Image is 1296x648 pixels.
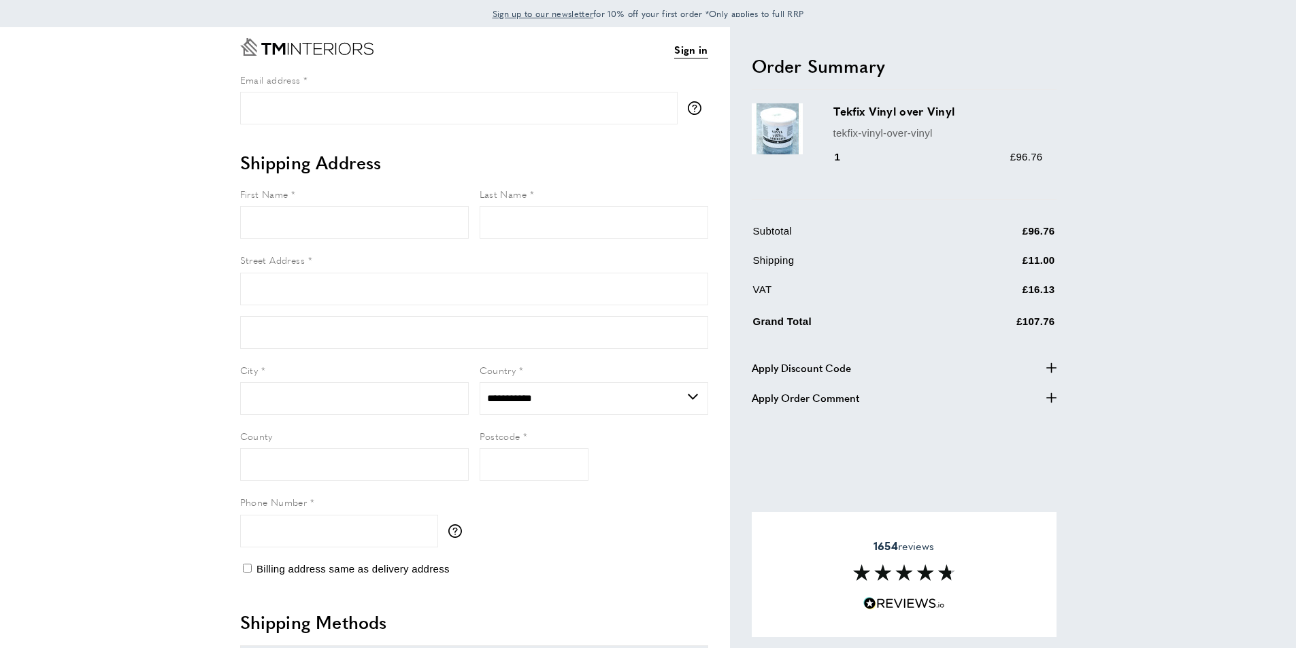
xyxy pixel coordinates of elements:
span: Apply Discount Code [752,360,851,376]
span: County [240,429,273,443]
td: Grand Total [753,311,935,340]
td: £16.13 [936,282,1055,308]
a: Sign up to our newsletter [493,7,594,20]
span: £96.76 [1010,151,1043,163]
span: Apply Order Comment [752,390,859,406]
span: for 10% off your first order *Only applies to full RRP [493,7,804,20]
td: £107.76 [936,311,1055,340]
span: First Name [240,187,288,201]
span: Country [480,363,516,377]
span: Billing address same as delivery address [256,563,450,575]
td: Subtotal [753,223,935,250]
span: Postcode [480,429,520,443]
p: tekfix-vinyl-over-vinyl [833,125,1043,141]
h3: Tekfix Vinyl over Vinyl [833,103,1043,119]
img: Tekfix Vinyl over Vinyl [752,103,803,154]
td: VAT [753,282,935,308]
a: Sign in [674,41,708,58]
span: Phone Number [240,495,308,509]
span: Last Name [480,187,527,201]
img: Reviews.io 5 stars [863,597,945,610]
strong: 1654 [874,538,898,553]
button: More information [688,101,708,115]
td: £11.00 [936,252,1055,279]
a: Go to Home page [240,38,373,56]
div: 1 [833,149,860,165]
input: Billing address same as delivery address [243,564,252,573]
h2: Order Summary [752,54,1057,78]
span: reviews [874,539,934,553]
td: Shipping [753,252,935,279]
span: Email address [240,73,301,86]
span: Street Address [240,253,305,267]
h2: Shipping Methods [240,610,708,634]
td: £96.76 [936,223,1055,250]
span: City [240,363,259,377]
button: More information [448,524,469,538]
h2: Shipping Address [240,150,708,175]
img: Reviews section [853,564,955,581]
